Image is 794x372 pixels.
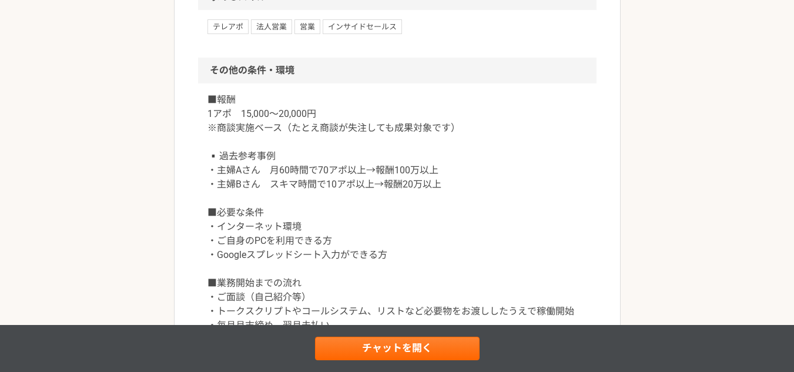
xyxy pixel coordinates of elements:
a: チャットを開く [315,337,480,360]
span: インサイドセールス [323,19,402,33]
span: 法人営業 [251,19,292,33]
h2: その他の条件・環境 [198,58,597,83]
span: 営業 [294,19,320,33]
span: テレアポ [207,19,249,33]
